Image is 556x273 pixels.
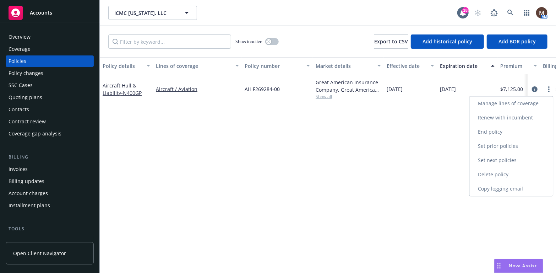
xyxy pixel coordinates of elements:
div: Coverage gap analysis [9,128,61,139]
div: Overview [9,31,31,43]
button: Expiration date [437,57,497,74]
a: Policies [6,55,94,67]
a: Manage files [6,235,94,247]
div: Great American Insurance Company, Great American Insurance Group [316,79,381,93]
button: Policy details [100,57,153,74]
a: Set next policies [470,153,553,167]
a: Account charges [6,188,94,199]
a: Search [503,6,518,20]
button: Nova Assist [494,259,543,273]
button: Lines of coverage [153,57,242,74]
a: Report a Bug [487,6,501,20]
div: Billing updates [9,176,44,187]
div: Drag to move [495,259,503,273]
a: more [545,85,553,93]
a: Accounts [6,3,94,23]
div: Expiration date [440,62,487,70]
a: Invoices [6,164,94,175]
div: Account charges [9,188,48,199]
input: Filter by keyword... [108,34,231,49]
a: SSC Cases [6,80,94,91]
span: Show inactive [235,38,262,44]
a: Policy changes [6,68,94,79]
a: Set prior policies [470,139,553,153]
div: Policy details [103,62,142,70]
button: Export to CSV [374,34,408,49]
a: Delete policy [470,167,553,182]
div: Contract review [9,116,46,127]
a: Renew with incumbent [470,111,553,125]
img: photo [536,7,547,18]
div: Market details [316,62,373,70]
span: AH F269284-00 [245,85,280,93]
div: Installment plans [9,200,50,211]
div: Policy number [245,62,302,70]
span: $7,125.00 [500,85,523,93]
span: ICMC [US_STATE], LLC [114,9,176,17]
div: Tools [6,225,94,232]
button: Policy number [242,57,313,74]
span: Open Client Navigator [13,250,66,257]
div: Invoices [9,164,28,175]
button: Add BOR policy [487,34,547,49]
a: Billing updates [6,176,94,187]
a: Start snowing [471,6,485,20]
span: Export to CSV [374,38,408,45]
a: Coverage [6,43,94,55]
span: [DATE] [440,85,456,93]
span: Accounts [30,10,52,16]
a: Aircraft / Aviation [156,85,239,93]
button: Add historical policy [411,34,484,49]
div: Effective date [387,62,426,70]
a: Quoting plans [6,92,94,103]
a: circleInformation [530,85,539,93]
span: Add BOR policy [498,38,536,45]
span: Show all [316,93,381,100]
div: Policies [9,55,26,67]
div: Quoting plans [9,92,42,103]
div: Billing [6,154,94,161]
a: Switch app [520,6,534,20]
div: Coverage [9,43,31,55]
a: Aircraft Hull & Liability [103,82,142,96]
a: Copy logging email [470,182,553,196]
button: ICMC [US_STATE], LLC [108,6,197,20]
span: Nova Assist [509,263,537,269]
a: Overview [6,31,94,43]
div: Policy changes [9,68,43,79]
a: Manage lines of coverage [470,96,553,111]
div: Lines of coverage [156,62,231,70]
span: Add historical policy [423,38,472,45]
a: End policy [470,125,553,139]
button: Effective date [384,57,437,74]
div: 18 [462,7,469,14]
a: Installment plans [6,200,94,211]
div: Premium [500,62,529,70]
a: Coverage gap analysis [6,128,94,139]
a: Contacts [6,104,94,115]
a: Contract review [6,116,94,127]
button: Market details [313,57,384,74]
div: Contacts [9,104,29,115]
div: SSC Cases [9,80,33,91]
div: Manage files [9,235,39,247]
span: [DATE] [387,85,403,93]
button: Premium [497,57,540,74]
span: - N400GP [121,90,142,96]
